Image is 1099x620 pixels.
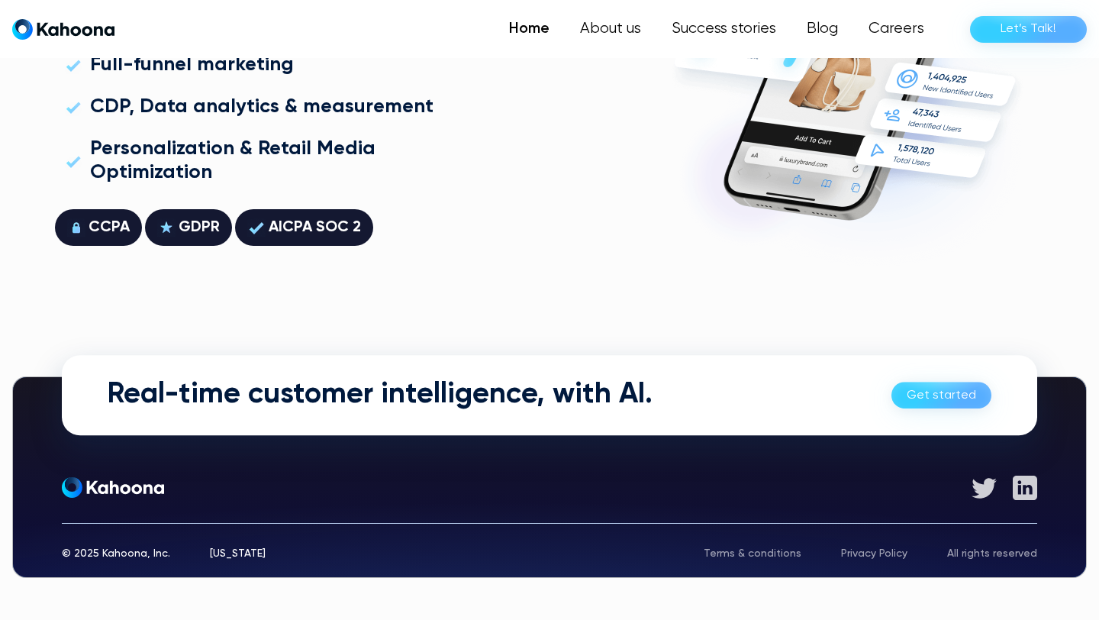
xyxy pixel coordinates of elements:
[90,137,434,185] div: Personalization & Retail Media Optimization
[90,95,433,119] div: CDP, Data analytics & measurement
[210,548,266,559] div: [US_STATE]
[704,548,801,559] a: Terms & conditions
[108,378,653,413] h2: Real-time customer intelligence, with AI.
[791,14,853,44] a: Blog
[179,215,220,240] div: GDPR
[269,215,361,240] div: AICPA SOC 2
[947,548,1037,559] div: All rights reserved
[89,215,130,240] div: CCPA
[494,14,565,44] a: Home
[841,548,907,559] a: Privacy Policy
[970,16,1087,43] a: Let’s Talk!
[565,14,656,44] a: About us
[853,14,939,44] a: Careers
[656,14,791,44] a: Success stories
[12,18,114,40] a: home
[891,382,991,408] a: Get started
[90,53,294,77] div: Full-funnel marketing
[62,548,170,559] div: © 2025 Kahoona, Inc.
[1001,17,1056,41] div: Let’s Talk!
